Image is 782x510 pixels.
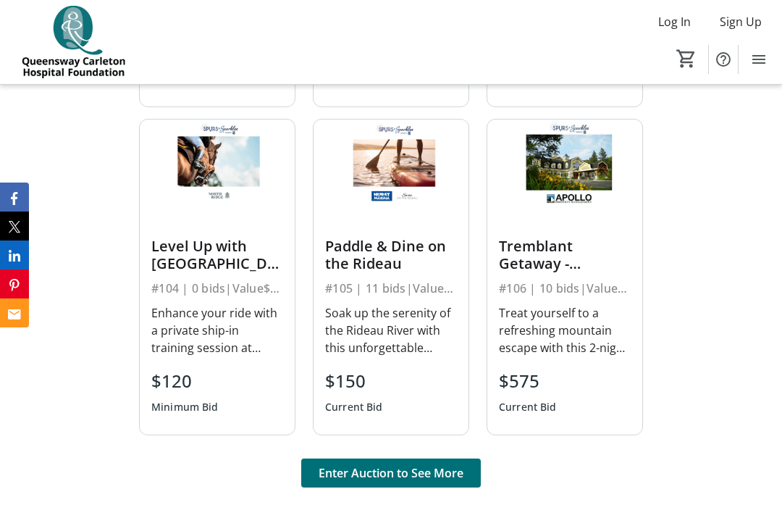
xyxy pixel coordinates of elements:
[151,304,283,356] div: Enhance your ride with a private ship-in training session at [GEOGRAPHIC_DATA], a respected and w...
[151,394,219,420] div: Minimum Bid
[709,45,738,74] button: Help
[499,394,557,420] div: Current Bid
[708,10,773,33] button: Sign Up
[744,45,773,74] button: Menu
[499,278,631,298] div: #106 | 10 bids | Value $700
[499,238,631,272] div: Tremblant Getaway - [GEOGRAPHIC_DATA] Escape
[151,278,283,298] div: #104 | 0 bids | Value $400
[314,120,468,206] img: Paddle & Dine on the Rideau
[325,304,457,356] div: Soak up the serenity of the Rideau River with this unforgettable outdoor experience for two. This...
[140,120,295,206] img: Level Up with Northridge Farm
[325,278,457,298] div: #105 | 11 bids | Value $145
[499,304,631,356] div: Treat yourself to a refreshing mountain escape with this 2-night stay at the elegant [GEOGRAPHIC_...
[658,13,691,30] span: Log In
[487,120,642,206] img: Tremblant Getaway - Chateau Beauvallon Escape
[499,368,557,394] div: $575
[325,394,383,420] div: Current Bid
[9,6,138,78] img: QCH Foundation's Logo
[325,238,457,272] div: Paddle & Dine on the Rideau
[647,10,702,33] button: Log In
[325,368,383,394] div: $150
[319,464,463,482] span: Enter Auction to See More
[151,368,219,394] div: $120
[720,13,762,30] span: Sign Up
[673,46,699,72] button: Cart
[151,238,283,272] div: Level Up with [GEOGRAPHIC_DATA]
[301,459,481,488] button: Enter Auction to See More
